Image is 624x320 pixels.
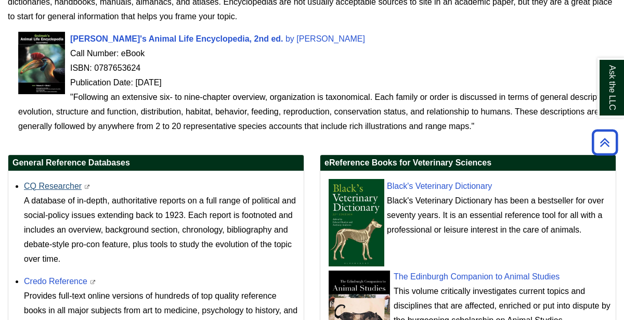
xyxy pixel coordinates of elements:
span: by [285,34,294,43]
i: This link opens in a new window [89,280,96,285]
a: Black's Veterinary Dictionary [387,182,492,190]
i: This link opens in a new window [84,185,90,189]
a: Credo Reference [24,277,87,286]
h2: General Reference Databases [8,155,304,171]
div: Publication Date: [DATE] [18,75,616,90]
div: ISBN: 0787653624 [18,61,616,75]
div: "Following an extensive six- to nine-chapter overview, organization is taxonomical. Each family o... [18,90,616,134]
span: [PERSON_NAME] [296,34,365,43]
div: Black's Veterinary Dictionary has been a bestseller for over seventy years. It is an essential re... [336,194,610,237]
p: A database of in-depth, authoritative reports on a full range of political and social-policy issu... [24,194,298,266]
a: [PERSON_NAME]'s Animal Life Encyclopedia, 2nd ed. by [PERSON_NAME] [70,34,365,43]
a: CQ Researcher [24,182,82,190]
span: [PERSON_NAME]'s Animal Life Encyclopedia, 2nd ed. [70,34,283,43]
a: The Edinburgh Companion to Animal Studies [394,272,560,281]
a: Back to Top [588,135,621,149]
h2: eReference Books for Veterinary Sciences [320,155,616,171]
div: Call Number: eBook [18,46,616,61]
